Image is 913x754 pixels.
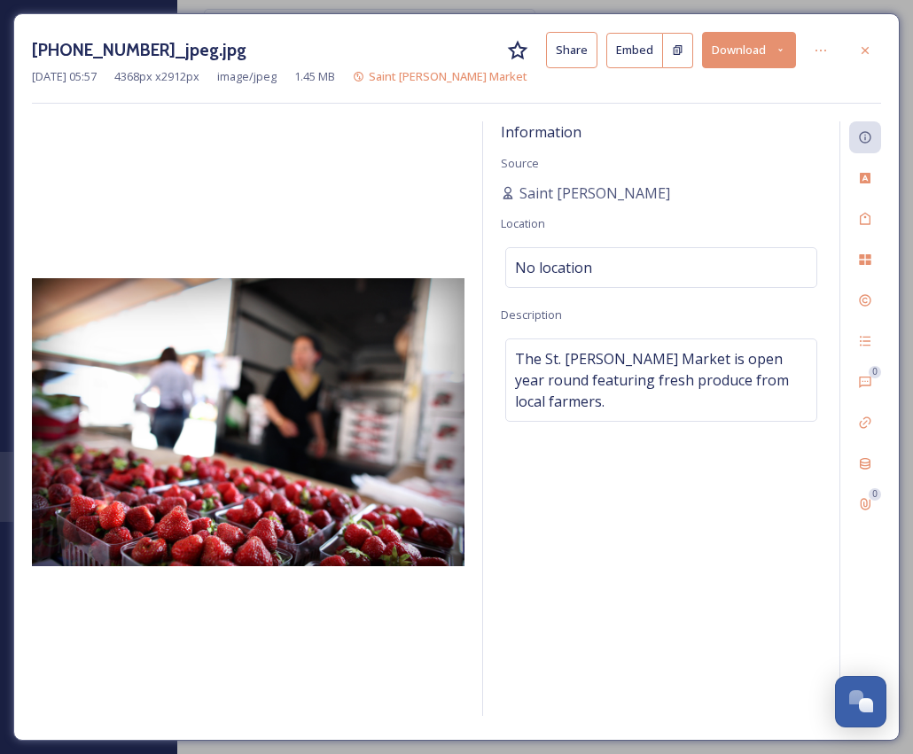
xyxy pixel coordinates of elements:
[546,32,597,68] button: Share
[515,348,808,412] span: The St. [PERSON_NAME] Market is open year round featuring fresh produce from local farmers.
[32,68,97,85] span: [DATE] 05:57
[369,68,527,84] span: Saint [PERSON_NAME] Market
[835,676,886,727] button: Open Chat
[501,155,539,171] span: Source
[501,215,545,231] span: Location
[217,68,277,85] span: image/jpeg
[869,366,881,378] div: 0
[294,68,335,85] span: 1.45 MB
[519,183,670,204] span: Saint [PERSON_NAME]
[869,488,881,501] div: 0
[606,33,663,68] button: Embed
[32,37,246,63] h3: [PHONE_NUMBER]_jpeg.jpg
[501,122,581,142] span: Information
[32,278,464,566] img: 5-wl-844ffa14-dd8f-46de-a390-75b8d93e6ead.jpg
[702,32,796,68] button: Download
[515,257,592,278] span: No location
[114,68,199,85] span: 4368 px x 2912 px
[501,307,562,323] span: Description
